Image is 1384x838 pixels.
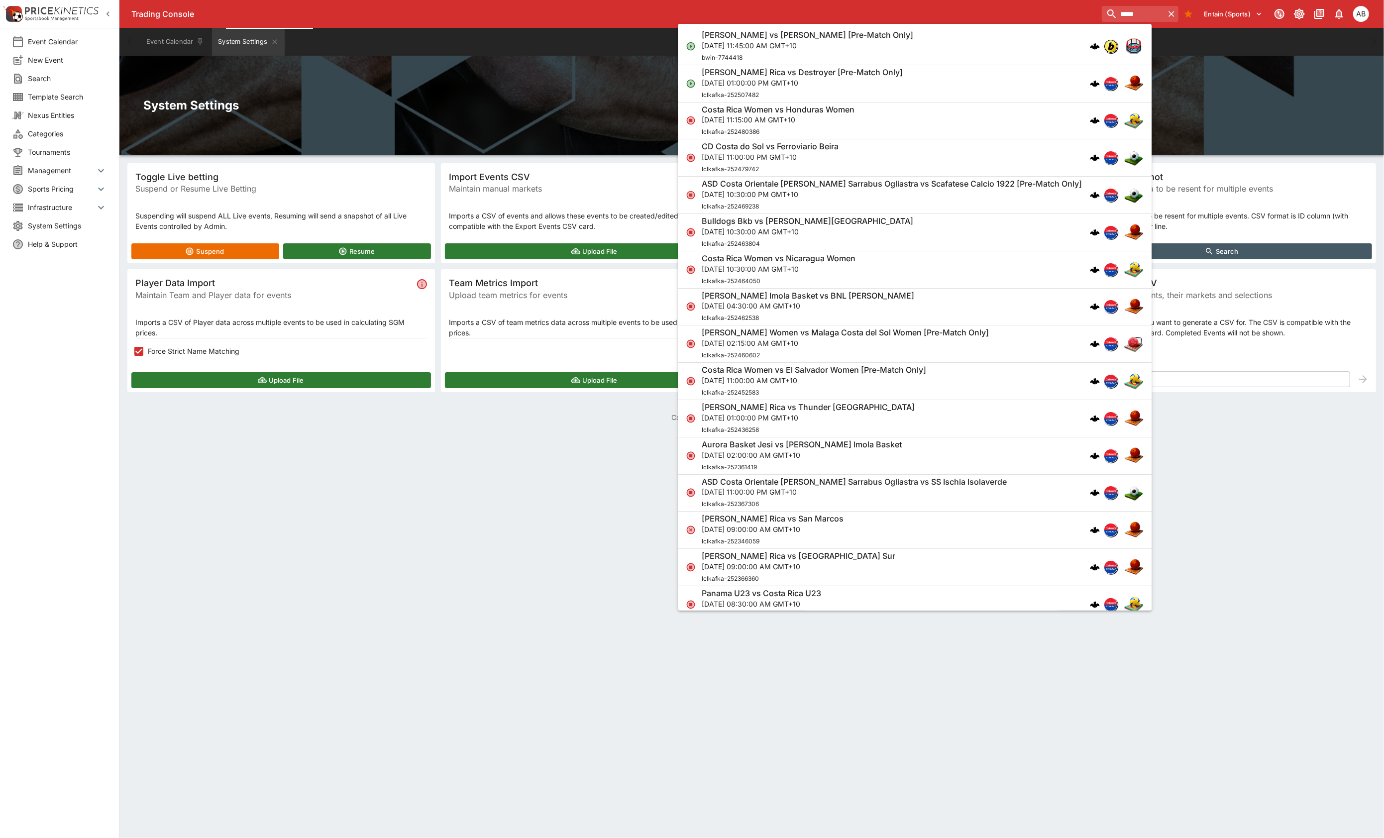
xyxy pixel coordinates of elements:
[702,277,760,285] span: lclkafka-252464050
[1124,260,1144,280] img: volleyball.png
[283,243,431,259] button: Resume
[1090,451,1100,461] img: logo-cerberus.svg
[1350,3,1372,25] button: Alex Bothe
[1104,337,1117,350] img: lclkafka.png
[702,450,902,460] p: [DATE] 02:00:00 AM GMT+10
[702,599,821,609] p: [DATE] 08:30:00 AM GMT+10
[1104,486,1117,499] img: lclkafka.png
[1090,414,1100,423] img: logo-cerberus.svg
[1090,190,1100,200] img: logo-cerberus.svg
[702,439,902,450] h6: Aurora Basket Jesi vs [PERSON_NAME] Imola Basket
[1104,300,1118,314] div: lclkafka
[1104,598,1117,611] img: lclkafka.png
[702,375,926,386] p: [DATE] 11:00:00 AM GMT+10
[445,372,745,388] button: Upload File
[702,253,855,264] h6: Costa Rica Women vs Nicaragua Women
[702,291,914,301] h6: [PERSON_NAME] Imola Basket vs BNL [PERSON_NAME]
[131,372,431,388] button: Upload File
[1090,265,1100,275] img: logo-cerberus.svg
[1090,265,1100,275] div: cerberus
[131,9,1098,19] div: Trading Console
[702,338,989,348] p: [DATE] 02:15:00 AM GMT+10
[1076,210,1368,231] p: Forces all event data to be resent for multiple events. CSV format is ID column (with heading) wi...
[1090,562,1100,572] img: logo-cerberus.svg
[702,351,760,359] span: lclkafka-252460602
[25,7,99,14] img: PriceKinetics
[686,115,696,125] svg: Closed
[702,203,759,210] span: lclkafka-252469238
[28,239,107,249] span: Help & Support
[1076,317,1368,338] p: Select the category you want to generate a CSV for. The CSV is compatible with the "Import Events...
[1104,263,1117,276] img: lclkafka.png
[1124,409,1144,428] img: basketball.png
[686,376,696,386] svg: Closed
[686,190,696,200] svg: Closed
[1290,5,1308,23] button: Toggle light/dark mode
[1104,598,1118,612] div: lclkafka
[28,165,95,176] span: Management
[1104,188,1118,202] div: lclkafka
[1104,151,1118,165] div: lclkafka
[702,264,855,274] p: [DATE] 10:30:00 AM GMT+10
[119,412,1384,422] p: Copyright © Entain Group Australia Pty Ltd 2025
[28,92,107,102] span: Template Search
[1090,339,1100,349] img: logo-cerberus.svg
[1090,600,1100,610] img: logo-cerberus.svg
[1090,376,1100,386] div: cerberus
[135,317,427,338] p: Imports a CSV of Player data across multiple events to be used in calculating SGM prices.
[1124,520,1144,540] img: basketball.png
[686,339,696,349] svg: Closed
[702,477,1007,487] h6: ASD Costa Orientale [PERSON_NAME] Sarrabus Ogliastra vs SS Ischia Isolaverde
[1104,226,1117,239] img: lclkafka.png
[1310,5,1328,23] button: Documentation
[1124,595,1144,615] img: volleyball.png
[135,289,413,301] span: Maintain Team and Player data for events
[445,243,745,259] button: Upload File
[1330,5,1348,23] button: Notifications
[1124,148,1144,168] img: soccer.png
[686,41,696,51] svg: Open
[1124,557,1144,577] img: basketball.png
[1104,113,1118,127] div: lclkafka
[25,16,79,21] img: Sportsbook Management
[702,327,989,338] h6: [PERSON_NAME] Women vs Malaga Costa del Sol Women [Pre-Match Only]
[1104,375,1117,388] img: lclkafka.png
[1090,488,1100,498] div: cerberus
[702,487,1007,497] p: [DATE] 11:00:00 PM GMT+10
[686,525,696,535] svg: Abandoned
[131,243,279,259] button: Suspend
[1104,39,1118,53] div: bwin
[1198,6,1269,22] button: Select Tenant
[1090,525,1100,535] img: logo-cerberus.svg
[1104,449,1118,463] div: lclkafka
[28,147,107,157] span: Tournaments
[1104,77,1118,91] div: lclkafka
[28,73,107,84] span: Search
[1090,227,1100,237] div: cerberus
[702,500,759,508] span: lclkafka-252367306
[702,402,915,413] h6: [PERSON_NAME] Rica vs Thunder [GEOGRAPHIC_DATA]
[28,220,107,231] span: System Settings
[686,451,696,461] svg: Closed
[702,561,895,572] p: [DATE] 09:00:00 AM GMT+10
[449,171,727,183] span: Import Events CSV
[702,537,759,545] span: lclkafka-252346059
[702,226,913,237] p: [DATE] 10:30:00 AM GMT+10
[1104,523,1118,537] div: lclkafka
[1076,277,1368,289] span: Export Events CSV
[702,240,760,247] span: lclkafka-252463804
[1076,289,1368,301] span: Exports a list of events, their markets and selections
[1124,222,1144,242] img: basketball.png
[702,165,759,173] span: lclkafka-252479742
[1090,562,1100,572] div: cerberus
[702,314,759,321] span: lclkafka-252462538
[1090,339,1100,349] div: cerberus
[1124,297,1144,316] img: basketball.png
[702,514,844,524] h6: [PERSON_NAME] Rica vs San Marcos
[1353,6,1369,22] div: Alex Bothe
[1104,449,1117,462] img: lclkafka.png
[449,183,727,195] span: Maintain manual markets
[702,524,844,534] p: [DATE] 09:00:00 AM GMT+10
[135,277,413,289] span: Player Data Import
[702,141,839,152] h6: CD Costa do Sol vs Ferroviario Beira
